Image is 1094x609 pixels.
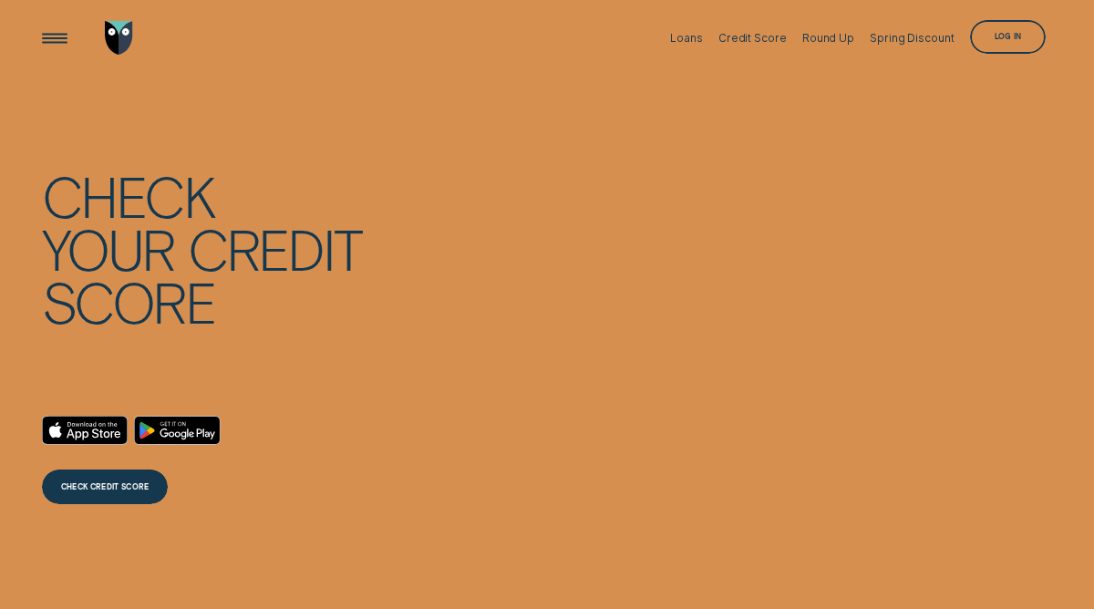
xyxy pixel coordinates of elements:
h4: Check your credit score [42,170,361,328]
a: Download on the App Store [42,416,128,445]
div: Round Up [802,32,854,45]
button: Open Menu [37,21,72,56]
a: CHECK CREDIT SCORE [42,470,169,504]
button: Log in [970,20,1046,55]
img: Wisr [105,21,133,56]
div: Credit Score [718,32,787,45]
div: Loans [670,32,702,45]
div: Spring Discount [870,32,954,45]
a: Android App on Google Play [134,416,220,445]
